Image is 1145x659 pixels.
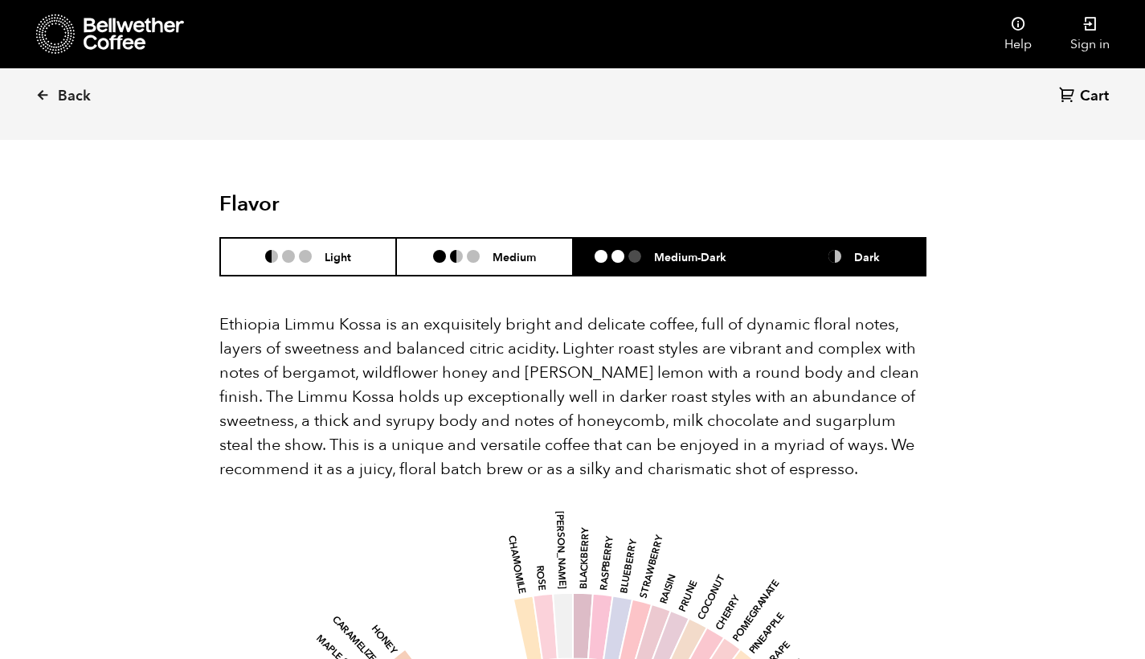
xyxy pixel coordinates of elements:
span: Back [58,87,91,106]
h6: Medium [493,250,536,264]
h6: Medium-Dark [654,250,726,264]
span: Cart [1080,87,1109,106]
span: Ethiopia Limmu Kossa is an exquisitely bright and delicate coffee, full of dynamic floral notes, ... [219,313,919,480]
h6: Dark [854,250,880,264]
a: Cart [1059,86,1113,108]
h2: Flavor [219,192,455,217]
h6: Light [325,250,351,264]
